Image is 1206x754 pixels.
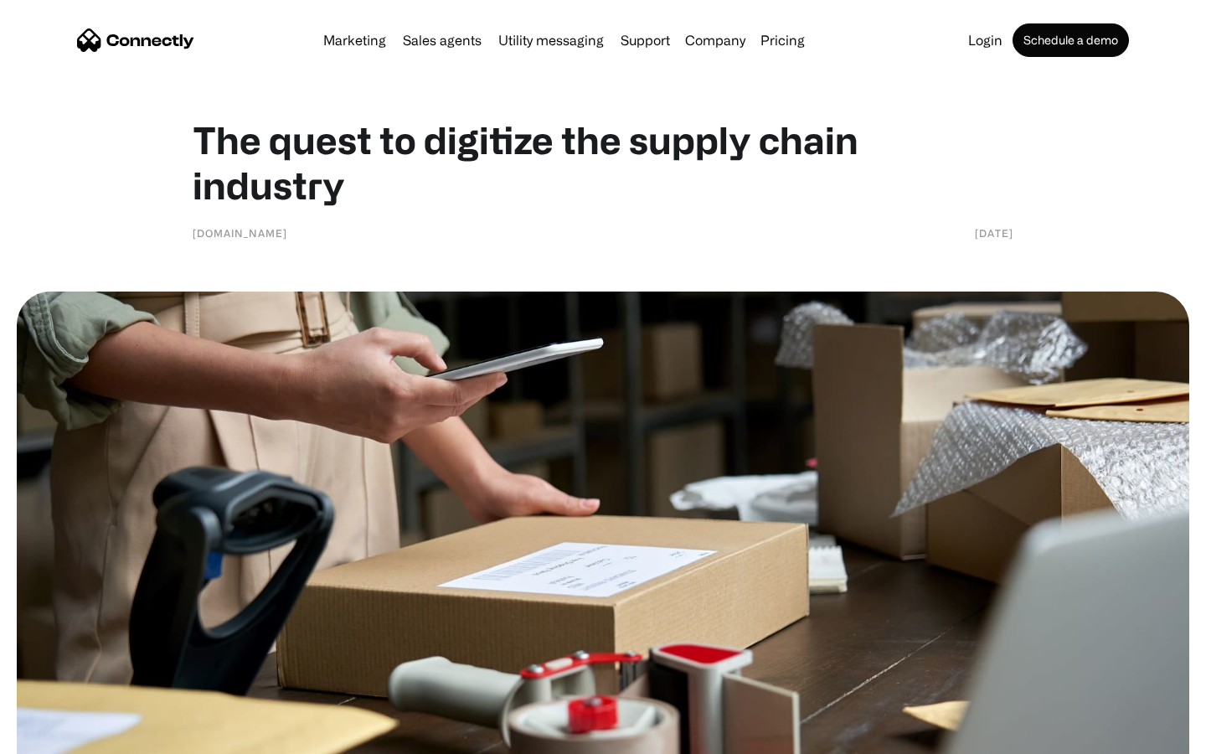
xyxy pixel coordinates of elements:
[614,34,677,47] a: Support
[317,34,393,47] a: Marketing
[396,34,488,47] a: Sales agents
[975,225,1013,241] div: [DATE]
[1013,23,1129,57] a: Schedule a demo
[193,117,1013,208] h1: The quest to digitize the supply chain industry
[685,28,745,52] div: Company
[961,34,1009,47] a: Login
[17,725,100,748] aside: Language selected: English
[33,725,100,748] ul: Language list
[193,225,287,241] div: [DOMAIN_NAME]
[754,34,812,47] a: Pricing
[492,34,611,47] a: Utility messaging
